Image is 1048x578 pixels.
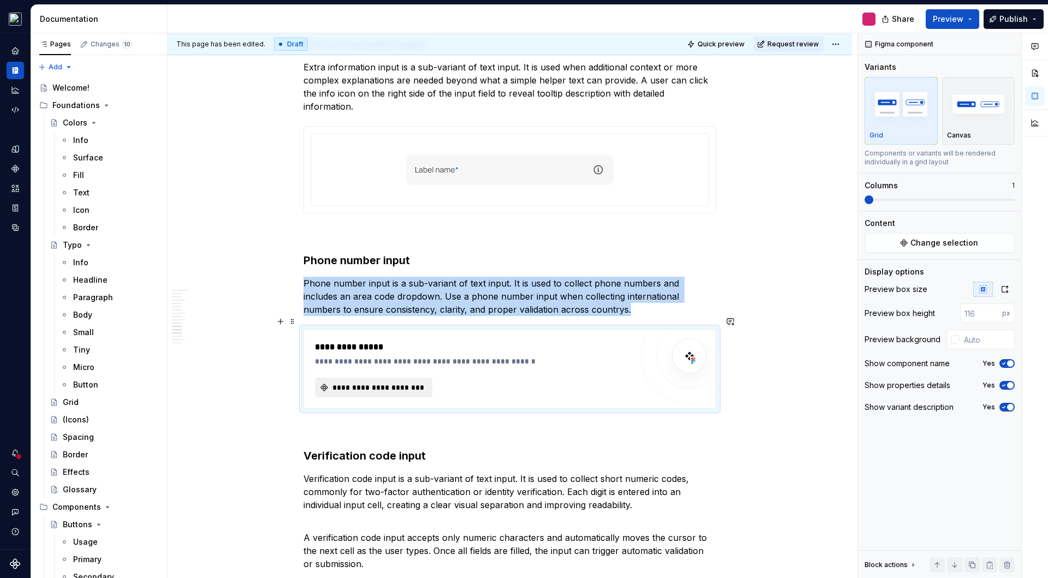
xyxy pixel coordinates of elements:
a: Button [56,376,163,394]
div: Primary [73,554,102,565]
button: Request review [754,37,824,52]
div: Draft [274,38,308,51]
div: Glossary [63,484,97,495]
a: Documentation [7,62,24,79]
div: Icon [73,205,90,216]
a: Assets [7,180,24,197]
a: Typo [45,236,163,254]
button: Search ⌘K [7,464,24,481]
div: Foundations [52,100,100,111]
p: Phone number input is a sub-variant of text input. It is used to collect phone numbers and includ... [303,277,716,316]
div: Components [52,502,101,513]
button: placeholderCanvas [942,77,1015,145]
p: Canvas [947,131,971,140]
a: Usage [56,533,163,551]
span: Publish [999,14,1028,25]
button: Publish [984,9,1044,29]
span: Share [892,14,914,25]
a: Storybook stories [7,199,24,217]
span: This page has been edited. [176,40,265,49]
a: (Icons) [45,411,163,428]
span: Preview [933,14,963,25]
div: Preview box height [865,308,935,319]
a: Border [56,219,163,236]
div: Show variant description [865,402,954,413]
div: Paragraph [73,292,113,303]
div: Changes [91,40,132,49]
p: px [1002,309,1010,318]
a: Info [56,254,163,271]
div: Show properties details [865,380,950,391]
div: Design tokens [7,140,24,158]
button: Notifications [7,444,24,462]
img: e5527c48-e7d1-4d25-8110-9641689f5e10.png [9,13,22,26]
div: Settings [7,484,24,501]
a: Colors [45,114,163,132]
img: placeholder [870,84,933,124]
div: Typo [63,240,82,251]
div: Contact support [7,503,24,521]
div: Effects [63,467,90,478]
label: Yes [982,403,995,412]
a: Tiny [56,341,163,359]
a: Grid [45,394,163,411]
a: Buttons [45,516,163,533]
div: Columns [865,180,898,191]
label: Yes [982,381,995,390]
h3: Verification code input [303,448,716,463]
a: Welcome! [35,79,163,97]
a: Data sources [7,219,24,236]
p: Verification code input is a sub-variant of text input. It is used to collect short numeric codes... [303,472,716,511]
a: Text [56,184,163,201]
div: Welcome! [52,82,90,93]
a: Supernova Logo [10,558,21,569]
span: 10 [122,40,132,49]
button: Add [35,59,76,75]
a: Glossary [45,481,163,498]
a: Home [7,42,24,59]
div: Components [7,160,24,177]
a: Headline [56,271,163,289]
div: Text [73,187,90,198]
a: Border [45,446,163,463]
div: Components [35,498,163,516]
div: Spacing [63,432,94,443]
div: Buttons [63,519,92,530]
div: Micro [73,362,94,373]
a: Effects [45,463,163,481]
div: Info [73,257,88,268]
a: Surface [56,149,163,166]
p: 1 [1012,181,1015,190]
div: Content [865,218,895,229]
div: Block actions [865,557,918,573]
p: A verification code input accepts only numeric characters and automatically moves the cursor to t... [303,518,716,570]
a: Analytics [7,81,24,99]
div: Border [73,222,98,233]
a: Spacing [45,428,163,446]
div: Block actions [865,561,908,569]
input: 116 [960,303,1002,323]
span: Quick preview [698,40,745,49]
div: (Icons) [63,414,89,425]
p: Grid [870,131,883,140]
div: Usage [73,537,98,547]
div: Variants [865,62,896,73]
a: Code automation [7,101,24,118]
button: Change selection [865,233,1015,253]
div: Pages [39,40,71,49]
a: Fill [56,166,163,184]
div: Button [73,379,98,390]
a: Paragraph [56,289,163,306]
div: Preview box size [865,284,927,295]
h3: Phone number input [303,253,716,268]
label: Yes [982,359,995,368]
a: Primary [56,551,163,568]
div: Display options [865,266,924,277]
